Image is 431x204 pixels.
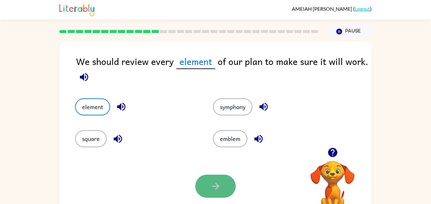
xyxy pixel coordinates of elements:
div: We should review every of our plan to make sure it will work. [76,54,372,86]
button: emblem [213,130,247,147]
button: element [75,98,110,115]
img: Literably [59,3,94,16]
span: element [176,54,215,69]
button: Pause [326,24,372,39]
button: symphony [213,98,252,115]
a: Logout [355,6,370,12]
div: ( ) [292,6,372,12]
span: AMEIAH [PERSON_NAME] [292,6,353,12]
button: square [75,130,107,147]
